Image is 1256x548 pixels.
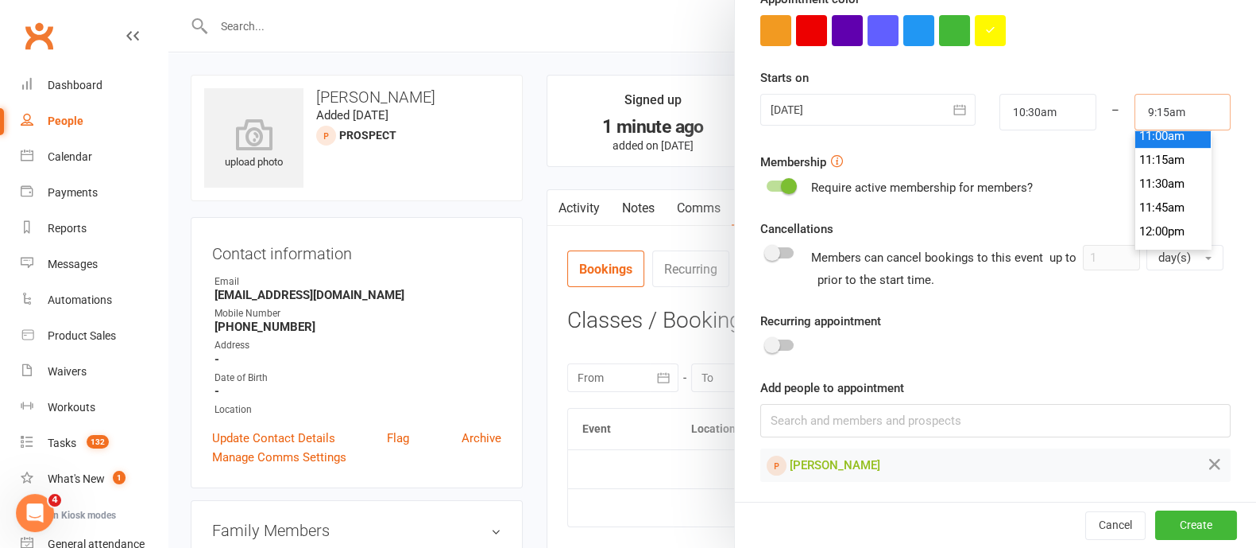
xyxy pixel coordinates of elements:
[21,103,168,139] a: People
[1096,94,1135,130] div: –
[760,68,809,87] label: Starts on
[1085,511,1146,540] button: Cancel
[21,390,168,426] a: Workouts
[1158,251,1191,265] span: day(s)
[48,437,76,449] div: Tasks
[760,379,904,398] label: Add people to appointment
[48,329,116,342] div: Product Sales
[1135,243,1212,267] li: 12:15pm
[1155,511,1237,540] button: Create
[48,150,92,163] div: Calendar
[48,472,105,485] div: What's New
[113,471,126,484] span: 1
[817,273,934,287] span: prior to the start time.
[811,245,1231,290] div: Members can cancel bookings to this event
[48,79,102,91] div: Dashboard
[1135,148,1212,172] li: 11:15am
[21,354,168,390] a: Waivers
[48,222,87,235] div: Reports
[48,494,61,507] span: 4
[21,68,168,103] a: Dashboard
[48,115,83,127] div: People
[811,178,1033,197] div: Require active membership for members?
[1049,245,1223,270] div: up to
[760,153,826,172] label: Membership
[1135,172,1212,196] li: 11:30am
[790,458,880,472] span: [PERSON_NAME]
[767,456,786,476] div: Prospect
[21,211,168,247] a: Reports
[760,404,1231,437] input: Search and members and prospects
[760,220,833,239] label: Cancellations
[19,16,59,56] a: Clubworx
[21,139,168,175] a: Calendar
[21,247,168,282] a: Messages
[21,426,168,461] a: Tasks 132
[1135,124,1212,148] li: 11:00am
[1135,220,1212,243] li: 12:00pm
[48,186,98,199] div: Payments
[21,175,168,211] a: Payments
[48,401,95,414] div: Workouts
[21,318,168,354] a: Product Sales
[48,365,87,378] div: Waivers
[21,461,168,497] a: What's New1
[48,293,112,306] div: Automations
[87,435,109,449] span: 132
[1146,245,1223,270] button: day(s)
[1135,196,1212,220] li: 11:45am
[1205,455,1224,476] button: Remove from Appointment
[16,494,54,532] iframe: Intercom live chat
[21,282,168,318] a: Automations
[760,312,881,331] label: Recurring appointment
[48,258,98,270] div: Messages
